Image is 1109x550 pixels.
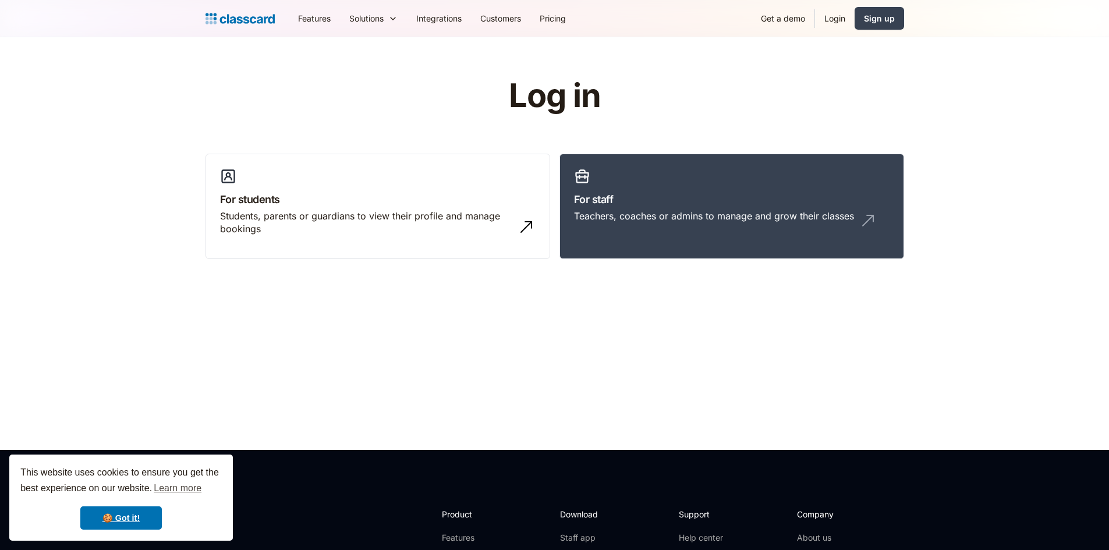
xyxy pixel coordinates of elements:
[574,210,854,222] div: Teachers, coaches or admins to manage and grow their classes
[340,5,407,31] div: Solutions
[205,10,275,27] a: Logo
[679,508,726,520] h2: Support
[574,191,890,207] h3: For staff
[80,506,162,530] a: dismiss cookie message
[560,508,608,520] h2: Download
[530,5,575,31] a: Pricing
[220,210,512,236] div: Students, parents or guardians to view their profile and manage bookings
[205,154,550,260] a: For studentsStudents, parents or guardians to view their profile and manage bookings
[370,78,739,114] h1: Log in
[559,154,904,260] a: For staffTeachers, coaches or admins to manage and grow their classes
[20,466,222,497] span: This website uses cookies to ensure you get the best experience on our website.
[471,5,530,31] a: Customers
[797,532,874,544] a: About us
[407,5,471,31] a: Integrations
[152,480,203,497] a: learn more about cookies
[752,5,814,31] a: Get a demo
[855,7,904,30] a: Sign up
[289,5,340,31] a: Features
[9,455,233,541] div: cookieconsent
[864,12,895,24] div: Sign up
[442,508,504,520] h2: Product
[560,532,608,544] a: Staff app
[220,191,536,207] h3: For students
[442,532,504,544] a: Features
[797,508,874,520] h2: Company
[679,532,726,544] a: Help center
[815,5,855,31] a: Login
[349,12,384,24] div: Solutions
